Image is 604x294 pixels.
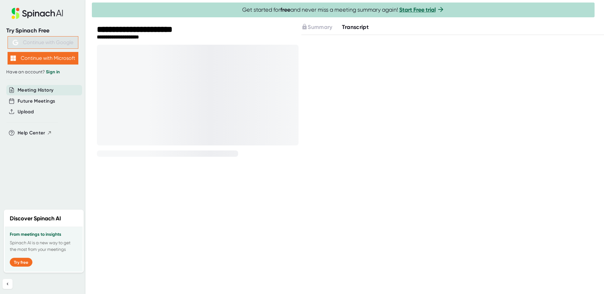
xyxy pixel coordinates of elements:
div: Upgrade to access [301,23,342,31]
button: Continue with Microsoft [8,52,78,65]
a: Start Free trial [399,6,436,13]
span: Get started for and never miss a meeting summary again! [242,6,445,14]
h3: From meetings to insights [10,232,78,237]
p: Spinach AI is a new way to get the most from your meetings [10,240,78,253]
span: Transcript [342,24,369,31]
a: Sign in [46,69,60,75]
button: Upload [18,108,34,116]
button: Try free [10,258,32,267]
button: Future Meetings [18,98,55,105]
button: Collapse sidebar [3,279,13,289]
div: Have an account? [6,69,79,75]
button: Meeting History [18,87,53,94]
button: Transcript [342,23,369,31]
button: Summary [301,23,332,31]
button: Continue with Google [8,36,78,49]
img: Aehbyd4JwY73AAAAAElFTkSuQmCC [13,40,18,45]
div: Try Spinach Free [6,27,79,34]
span: Help Center [18,129,45,137]
button: Help Center [18,129,52,137]
b: free [280,6,290,13]
h2: Discover Spinach AI [10,214,61,223]
span: Summary [308,24,332,31]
